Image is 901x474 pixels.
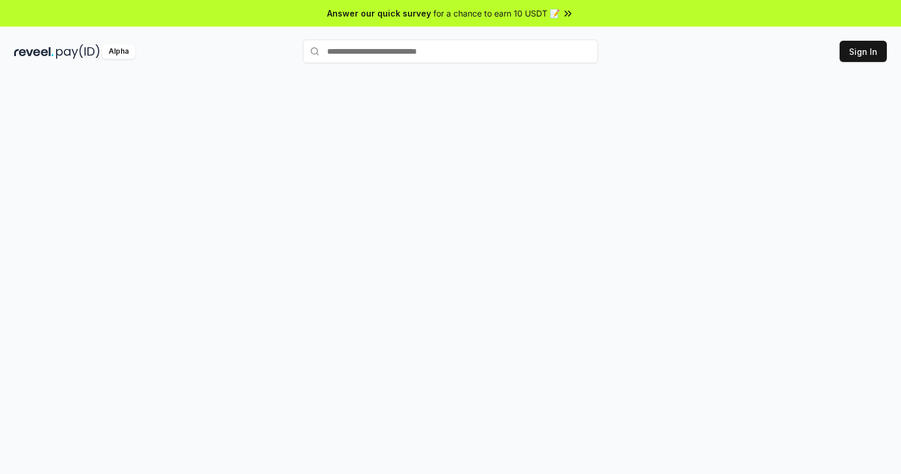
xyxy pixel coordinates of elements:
div: Alpha [102,44,135,59]
img: pay_id [56,44,100,59]
span: for a chance to earn 10 USDT 📝 [433,7,560,19]
img: reveel_dark [14,44,54,59]
span: Answer our quick survey [327,7,431,19]
button: Sign In [840,41,887,62]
